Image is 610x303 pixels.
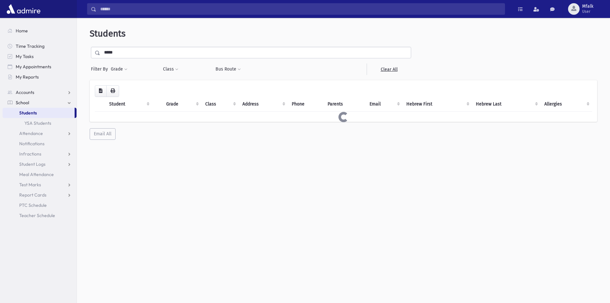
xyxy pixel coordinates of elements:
[19,213,55,218] span: Teacher Schedule
[90,128,116,140] button: Email All
[582,4,593,9] span: Mfalk
[239,97,288,112] th: Address
[19,130,43,136] span: Attendance
[96,3,505,15] input: Search
[582,9,593,14] span: User
[324,97,365,112] th: Parents
[3,139,77,149] a: Notifications
[19,192,46,198] span: Report Cards
[3,51,77,62] a: My Tasks
[105,97,152,112] th: Student
[3,72,77,82] a: My Reports
[5,3,42,15] img: AdmirePro
[19,202,47,208] span: PTC Schedule
[3,62,77,72] a: My Appointments
[215,63,241,75] button: Bus Route
[19,161,45,167] span: Student Logs
[3,97,77,108] a: School
[3,108,75,118] a: Students
[541,97,592,112] th: Allergies
[288,97,324,112] th: Phone
[19,182,41,188] span: Test Marks
[91,66,110,72] span: Filter By
[106,85,119,97] button: Print
[366,97,403,112] th: Email
[3,87,77,97] a: Accounts
[3,118,77,128] a: YSA Students
[110,63,128,75] button: Grade
[3,169,77,180] a: Meal Attendance
[16,43,45,49] span: Time Tracking
[16,74,39,80] span: My Reports
[3,149,77,159] a: Infractions
[3,26,77,36] a: Home
[201,97,238,112] th: Class
[16,28,28,34] span: Home
[19,141,45,147] span: Notifications
[162,97,201,112] th: Grade
[16,54,34,59] span: My Tasks
[3,41,77,51] a: Time Tracking
[163,63,179,75] button: Class
[3,200,77,210] a: PTC Schedule
[19,151,41,157] span: Infractions
[3,180,77,190] a: Test Marks
[472,97,541,112] th: Hebrew Last
[3,159,77,169] a: Student Logs
[367,63,411,75] a: Clear All
[403,97,472,112] th: Hebrew First
[3,128,77,139] a: Attendance
[19,172,54,177] span: Meal Attendance
[90,28,126,39] span: Students
[3,190,77,200] a: Report Cards
[3,210,77,221] a: Teacher Schedule
[95,85,107,97] button: CSV
[16,100,29,105] span: School
[16,64,51,70] span: My Appointments
[19,110,37,116] span: Students
[16,89,34,95] span: Accounts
